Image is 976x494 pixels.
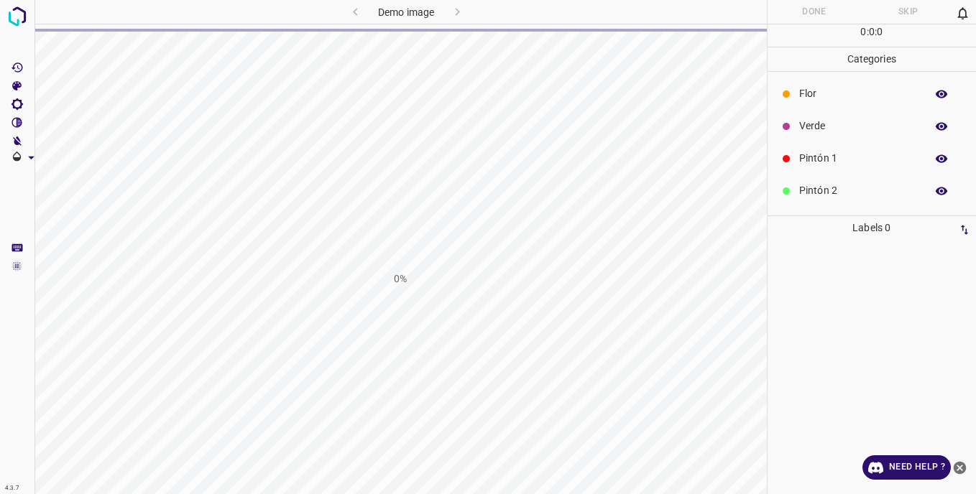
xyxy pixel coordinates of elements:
[862,455,951,480] a: Need Help ?
[877,24,883,39] p: 0
[394,271,407,286] h1: 0%
[860,24,866,39] p: 0
[799,118,919,134] p: Verde
[951,455,969,480] button: close-help
[799,86,919,101] p: Flor
[4,4,30,29] img: logo
[799,183,919,198] p: Pintón 2
[860,24,883,47] div: : :
[772,216,972,240] p: Labels 0
[869,24,875,39] p: 0
[378,4,434,24] h6: Demo image
[799,151,919,166] p: Pintón 1
[1,483,23,494] div: 4.3.7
